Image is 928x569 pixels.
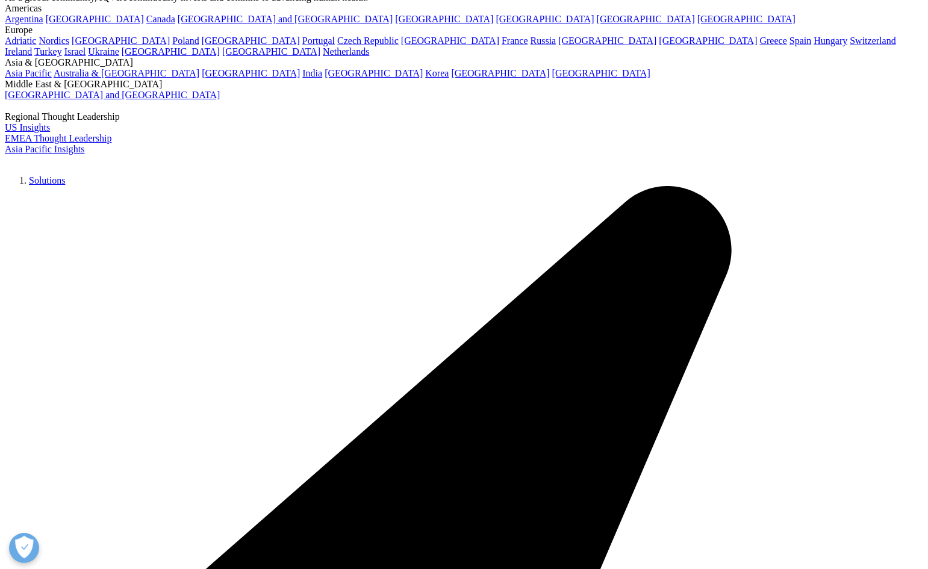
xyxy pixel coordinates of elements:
a: Korea [425,68,449,78]
a: [GEOGRAPHIC_DATA] [496,14,594,24]
a: [GEOGRAPHIC_DATA] [395,14,493,24]
a: [GEOGRAPHIC_DATA] [202,36,300,46]
a: Switzerland [850,36,895,46]
a: Russia [531,36,556,46]
a: [GEOGRAPHIC_DATA] [122,46,220,57]
a: [GEOGRAPHIC_DATA] [222,46,320,57]
a: [GEOGRAPHIC_DATA] [325,68,423,78]
div: Middle East & [GEOGRAPHIC_DATA] [5,79,923,90]
a: [GEOGRAPHIC_DATA] [451,68,549,78]
a: [GEOGRAPHIC_DATA] [558,36,656,46]
a: [GEOGRAPHIC_DATA] [659,36,757,46]
a: [GEOGRAPHIC_DATA] [697,14,796,24]
a: Hungary [814,36,847,46]
a: Israel [64,46,86,57]
a: Asia Pacific Insights [5,144,84,154]
a: Canada [146,14,175,24]
a: Argentina [5,14,43,24]
a: [GEOGRAPHIC_DATA] [597,14,695,24]
a: US Insights [5,122,50,132]
a: India [302,68,322,78]
a: [GEOGRAPHIC_DATA] and [GEOGRAPHIC_DATA] [178,14,393,24]
a: [GEOGRAPHIC_DATA] [72,36,170,46]
div: Europe [5,25,923,36]
a: Australia & [GEOGRAPHIC_DATA] [54,68,199,78]
div: Asia & [GEOGRAPHIC_DATA] [5,57,923,68]
a: Greece [759,36,786,46]
a: [GEOGRAPHIC_DATA] [46,14,144,24]
a: [GEOGRAPHIC_DATA] [202,68,300,78]
a: Ukraine [88,46,119,57]
a: [GEOGRAPHIC_DATA] and [GEOGRAPHIC_DATA] [5,90,220,100]
a: Solutions [29,175,65,185]
a: Asia Pacific [5,68,52,78]
a: Poland [172,36,199,46]
a: Ireland [5,46,32,57]
a: [GEOGRAPHIC_DATA] [552,68,650,78]
a: Turkey [34,46,62,57]
a: France [502,36,528,46]
a: EMEA Thought Leadership [5,133,111,143]
div: Americas [5,3,923,14]
a: Czech Republic [337,36,399,46]
a: Adriatic [5,36,36,46]
a: Spain [789,36,811,46]
button: Open Preferences [9,533,39,563]
div: Regional Thought Leadership [5,111,923,122]
a: Netherlands [323,46,369,57]
a: Nordics [39,36,69,46]
a: [GEOGRAPHIC_DATA] [401,36,499,46]
a: Portugal [302,36,335,46]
